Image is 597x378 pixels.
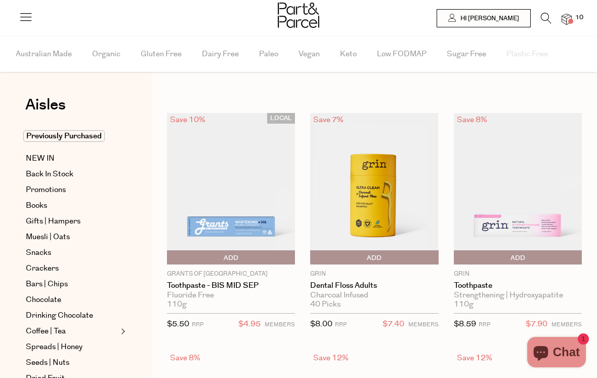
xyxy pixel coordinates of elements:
[458,14,519,23] span: Hi [PERSON_NAME]
[25,97,66,123] a: Aisles
[26,247,118,259] a: Snacks
[377,36,427,72] span: Low FODMAP
[26,325,66,337] span: Coffee | Tea
[454,319,476,329] span: $8.59
[573,13,586,22] span: 10
[26,357,69,369] span: Seeds | Nuts
[447,36,486,72] span: Sugar Free
[265,321,295,328] small: MEMBERS
[26,310,93,322] span: Drinking Chocolate
[298,36,320,72] span: Vegan
[26,341,82,353] span: Spreads | Honey
[167,300,187,309] span: 110g
[26,357,118,369] a: Seeds | Nuts
[26,325,118,337] a: Coffee | Tea
[454,113,490,127] div: Save 8%
[310,300,340,309] span: 40 Picks
[192,321,203,328] small: RRP
[16,36,72,72] span: Australian Made
[454,250,582,264] button: Add To Parcel
[479,321,490,328] small: RRP
[310,250,438,264] button: Add To Parcel
[26,341,118,353] a: Spreads | Honey
[26,153,118,165] a: NEW IN
[167,281,295,290] a: Toothpaste - BIS MID SEP
[141,36,182,72] span: Gluten Free
[310,351,352,365] div: Save 12%
[310,319,332,329] span: $8.00
[26,247,51,259] span: Snacks
[259,36,278,72] span: Paleo
[278,3,319,28] img: Part&Parcel
[382,318,404,331] span: $7.40
[524,337,589,370] inbox-online-store-chat: Shopify online store chat
[23,130,105,142] span: Previously Purchased
[26,262,118,275] a: Crackers
[25,94,66,116] span: Aisles
[310,270,438,279] p: Grin
[310,281,438,290] a: Dental Floss Adults
[167,250,295,264] button: Sold Out
[26,168,118,180] a: Back In Stock
[167,319,189,329] span: $5.50
[310,113,438,264] img: Dental Floss Adults
[310,113,347,127] div: Save 7%
[26,294,61,306] span: Chocolate
[26,215,118,228] a: Gifts | Hampers
[26,200,118,212] a: Books
[26,262,59,275] span: Crackers
[454,270,582,279] p: Grin
[506,36,548,72] span: Plastic Free
[26,184,118,196] a: Promotions
[437,9,531,27] a: Hi [PERSON_NAME]
[26,294,118,306] a: Chocolate
[26,200,47,212] span: Books
[238,318,261,331] span: $4.95
[454,291,582,300] div: Strengthening | Hydroxyapatite
[310,291,438,300] div: Charcoal Infused
[551,321,582,328] small: MEMBERS
[202,36,239,72] span: Dairy Free
[454,281,582,290] a: Toothpaste
[454,351,495,365] div: Save 12%
[26,278,68,290] span: Bars | Chips
[118,325,125,337] button: Expand/Collapse Coffee | Tea
[26,184,66,196] span: Promotions
[26,168,73,180] span: Back In Stock
[267,113,295,124] span: LOCAL
[26,231,70,243] span: Muesli | Oats
[26,231,118,243] a: Muesli | Oats
[26,130,118,142] a: Previously Purchased
[167,113,295,264] img: Toothpaste - BIS MID SEP
[562,14,572,24] a: 10
[167,291,295,300] div: Fluoride Free
[167,113,208,127] div: Save 10%
[167,270,295,279] p: Grants of [GEOGRAPHIC_DATA]
[408,321,439,328] small: MEMBERS
[340,36,357,72] span: Keto
[26,310,118,322] a: Drinking Chocolate
[26,215,80,228] span: Gifts | Hampers
[167,351,203,365] div: Save 8%
[92,36,120,72] span: Organic
[26,278,118,290] a: Bars | Chips
[26,153,55,165] span: NEW IN
[335,321,347,328] small: RRP
[526,318,547,331] span: $7.90
[454,300,474,309] span: 110g
[454,113,582,264] img: Toothpaste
